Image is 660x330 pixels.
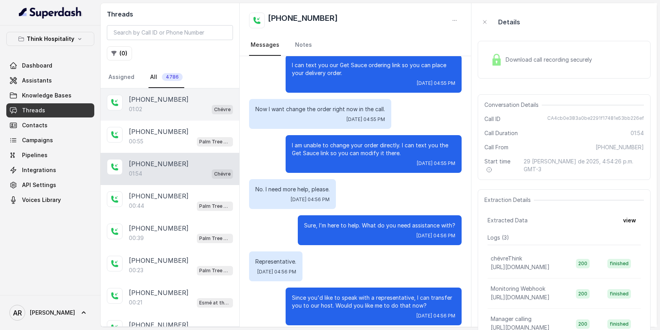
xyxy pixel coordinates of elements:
[6,59,94,73] a: Dashboard
[596,143,644,151] span: [PHONE_NUMBER]
[199,267,231,275] p: Palm Tree Club
[631,129,644,137] span: 01:54
[6,103,94,117] a: Threads
[249,35,462,56] nav: Tabs
[129,159,189,169] p: [PHONE_NUMBER]
[607,319,631,329] span: finished
[498,17,520,27] p: Details
[292,294,455,310] p: Since you'd like to speak with a representative, I can transfer you to our host. Would you like m...
[22,77,52,84] span: Assistants
[107,25,233,40] input: Search by Call ID or Phone Number
[22,92,71,99] span: Knowledge Bases
[148,67,184,88] a: All4786
[129,266,143,274] p: 00:23
[416,233,455,239] span: [DATE] 04:56 PM
[491,264,550,270] span: [URL][DOMAIN_NAME]
[129,256,189,265] p: [PHONE_NUMBER]
[607,289,631,299] span: finished
[129,224,189,233] p: [PHONE_NUMBER]
[129,105,142,113] p: 01:02
[129,320,189,330] p: [PHONE_NUMBER]
[6,163,94,177] a: Integrations
[524,158,644,173] span: 29 [PERSON_NAME] de 2025, 4:54:26 p.m. GMT-3
[22,121,48,129] span: Contacts
[6,32,94,46] button: Think Hospitality
[249,35,281,56] a: Messages
[417,160,455,167] span: [DATE] 04:55 PM
[484,129,518,137] span: Call Duration
[576,319,590,329] span: 200
[199,299,231,307] p: Esmé at the Roof
[255,258,296,266] p: Representative.
[491,294,550,301] span: [URL][DOMAIN_NAME]
[6,118,94,132] a: Contacts
[13,309,22,317] text: AR
[268,13,338,28] h2: [PHONE_NUMBER]
[27,34,74,44] p: Think Hospitality
[484,115,500,123] span: Call ID
[491,315,532,323] p: Manager calling
[22,181,56,189] span: API Settings
[484,196,534,204] span: Extraction Details
[491,285,545,293] p: Monitoring Webhook
[214,106,231,114] p: Chévre
[292,141,455,157] p: I am unable to change your order directly. I can text you the Get Sauce link so you can modify it...
[129,170,142,178] p: 01:54
[488,234,641,242] p: Logs ( 3 )
[547,115,644,123] span: CA4cb0e383a0be2291f17481e53bb226ef
[162,73,183,81] span: 4786
[255,185,330,193] p: No. I need more help, please.
[129,288,189,297] p: [PHONE_NUMBER]
[6,302,94,324] a: [PERSON_NAME]
[22,106,45,114] span: Threads
[129,137,143,145] p: 00:55
[19,6,82,19] img: light.svg
[214,170,231,178] p: Chévre
[199,202,231,210] p: Palm Tree Club
[293,35,313,56] a: Notes
[491,255,522,262] p: chévreThink
[346,116,385,123] span: [DATE] 04:55 PM
[6,148,94,162] a: Pipelines
[22,196,61,204] span: Voices Library
[6,88,94,103] a: Knowledge Bases
[484,101,542,109] span: Conversation Details
[292,61,455,77] p: I can text you our Get Sauce ordering link so you can place your delivery order.
[129,95,189,104] p: [PHONE_NUMBER]
[199,235,231,242] p: Palm Tree Club
[129,299,142,306] p: 00:21
[6,178,94,192] a: API Settings
[416,313,455,319] span: [DATE] 04:56 PM
[6,133,94,147] a: Campaigns
[255,105,385,113] p: Now I want change the order right now in the call.
[607,259,631,268] span: finished
[22,151,48,159] span: Pipelines
[129,127,189,136] p: [PHONE_NUMBER]
[484,158,517,173] span: Start time
[304,222,455,229] p: Sure, I’m here to help. What do you need assistance with?
[491,54,502,66] img: Lock Icon
[488,216,528,224] span: Extracted Data
[30,309,75,317] span: [PERSON_NAME]
[199,138,231,146] p: Palm Tree Club
[22,166,56,174] span: Integrations
[257,269,296,275] span: [DATE] 04:56 PM
[618,213,641,227] button: view
[506,56,595,64] span: Download call recording securely
[291,196,330,203] span: [DATE] 04:56 PM
[6,193,94,207] a: Voices Library
[576,289,590,299] span: 200
[129,234,144,242] p: 00:39
[129,202,144,210] p: 00:44
[22,136,53,144] span: Campaigns
[576,259,590,268] span: 200
[107,9,233,19] h2: Threads
[129,191,189,201] p: [PHONE_NUMBER]
[6,73,94,88] a: Assistants
[417,80,455,86] span: [DATE] 04:55 PM
[484,143,508,151] span: Call From
[22,62,52,70] span: Dashboard
[107,67,233,88] nav: Tabs
[107,67,136,88] a: Assigned
[107,46,132,60] button: (0)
